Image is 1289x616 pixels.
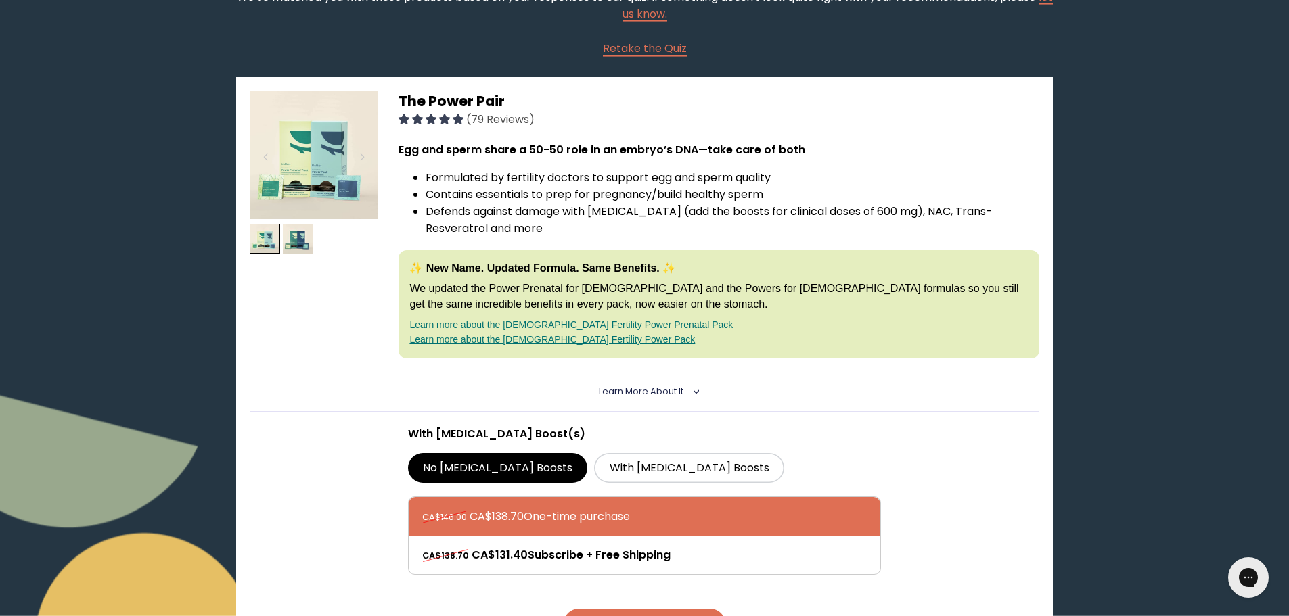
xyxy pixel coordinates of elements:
li: Contains essentials to prep for pregnancy/build healthy sperm [426,186,1039,203]
strong: Egg and sperm share a 50-50 role in an embryo’s DNA—take care of both [399,142,805,158]
a: Learn more about the [DEMOGRAPHIC_DATA] Fertility Power Pack [409,334,695,345]
a: Learn more about the [DEMOGRAPHIC_DATA] Fertility Power Prenatal Pack [409,319,733,330]
span: 4.92 stars [399,112,466,127]
li: Formulated by fertility doctors to support egg and sperm quality [426,169,1039,186]
img: thumbnail image [283,224,313,254]
span: The Power Pair [399,91,505,111]
iframe: Gorgias live chat messenger [1221,552,1275,602]
img: thumbnail image [250,224,280,254]
p: With [MEDICAL_DATA] Boost(s) [408,425,882,442]
p: We updated the Power Prenatal for [DEMOGRAPHIC_DATA] and the Powers for [DEMOGRAPHIC_DATA] formul... [409,281,1028,312]
img: thumbnail image [250,91,378,219]
label: With [MEDICAL_DATA] Boosts [594,453,784,483]
a: Retake the Quiz [603,40,687,57]
span: Retake the Quiz [603,41,687,56]
summary: Learn More About it < [599,385,690,398]
span: (79 Reviews) [466,112,535,127]
i: < [687,388,700,395]
li: Defends against damage with [MEDICAL_DATA] (add the boosts for clinical doses of 600 mg), NAC, Tr... [426,203,1039,237]
span: Learn More About it [599,385,683,397]
strong: ✨ New Name. Updated Formula. Same Benefits. ✨ [409,262,676,274]
label: No [MEDICAL_DATA] Boosts [408,453,588,483]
